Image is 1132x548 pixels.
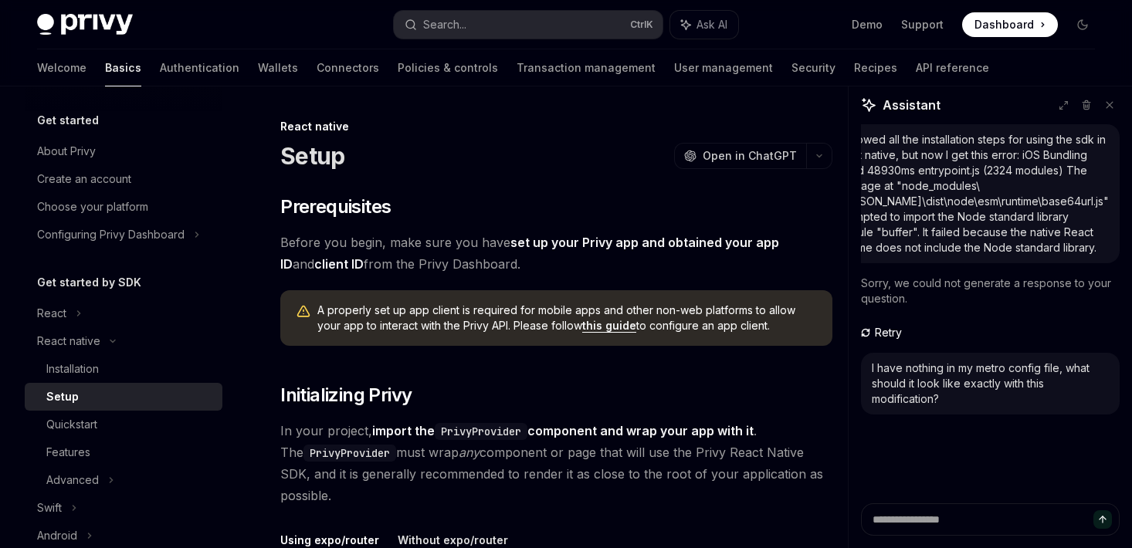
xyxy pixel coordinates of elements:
a: set up your Privy app and obtained your app ID [280,235,779,272]
a: Transaction management [517,49,656,86]
a: Recipes [854,49,897,86]
a: Policies & controls [398,49,498,86]
a: Dashboard [962,12,1058,37]
div: React native [280,119,832,134]
span: A properly set up app client is required for mobile apps and other non-web platforms to allow you... [317,303,817,333]
span: Initializing Privy [280,383,412,408]
a: User management [674,49,773,86]
span: Sorry, we could not generate a response to your question. [861,276,1111,305]
a: API reference [916,49,989,86]
a: Security [791,49,835,86]
a: Welcome [37,49,86,86]
strong: import the component and wrap your app with it [372,423,754,438]
span: Assistant [883,96,941,114]
h5: Get started by SDK [37,273,141,292]
div: Configuring Privy Dashboard [37,225,185,244]
button: Toggle dark mode [1070,12,1095,37]
a: Wallets [258,49,298,86]
span: Open in ChatGPT [703,148,797,164]
a: Support [901,17,944,32]
span: Ctrl K [630,19,653,31]
div: Quickstart [46,415,97,434]
div: Choose your platform [37,198,148,216]
div: Installation [46,360,99,378]
a: this guide [582,319,636,333]
span: Before you begin, make sure you have and from the Privy Dashboard. [280,232,832,275]
span: Retry [872,325,905,340]
a: Basics [105,49,141,86]
span: Prerequisites [280,195,391,219]
div: Features [46,443,90,462]
div: React [37,304,66,323]
span: Dashboard [974,17,1034,32]
div: Search... [423,15,466,34]
div: I followed all the installation steps for using the sdk in react native, but now I get this error... [835,132,1109,255]
a: Choose your platform [25,193,222,221]
button: Open in ChatGPT [674,143,806,169]
a: Installation [25,355,222,383]
div: Android [37,526,77,545]
svg: Warning [296,304,311,320]
h1: Setup [280,142,344,170]
a: Connectors [317,49,379,86]
button: Ask AI [670,11,738,39]
a: Demo [852,17,883,32]
a: client ID [314,256,364,272]
span: In your project, . The must wrap component or page that will use the Privy React Native SDK, and ... [280,420,832,506]
a: Create an account [25,165,222,193]
a: Quickstart [25,411,222,438]
code: PrivyProvider [435,423,527,440]
button: Search...CtrlK [394,11,663,39]
div: Advanced [46,471,99,489]
div: Create an account [37,170,131,188]
div: Swift [37,499,62,517]
em: any [459,445,480,460]
button: Send message [1093,510,1112,529]
div: Setup [46,387,79,406]
span: Ask AI [696,17,727,32]
a: Authentication [160,49,239,86]
a: Features [25,438,222,466]
div: About Privy [37,142,96,161]
a: About Privy [25,137,222,165]
div: React native [37,332,100,350]
div: I have nothing in my metro config file, what should it look like exactly with this modification? [872,360,1109,407]
button: Retry [861,325,905,340]
code: PrivyProvider [303,445,396,462]
img: dark logo [37,14,133,36]
a: Setup [25,383,222,411]
h5: Get started [37,111,99,130]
